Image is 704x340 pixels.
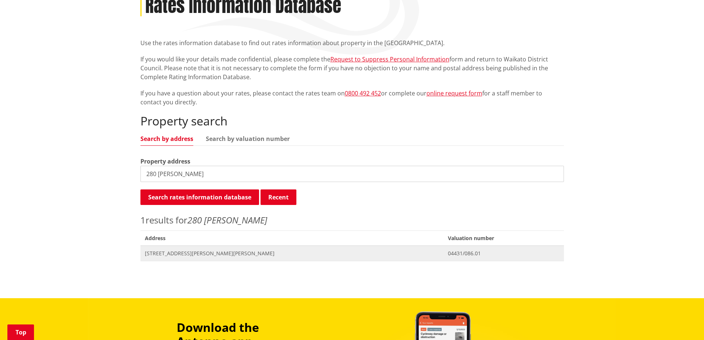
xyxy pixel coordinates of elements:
[206,136,290,142] a: Search by valuation number
[140,214,146,226] span: 1
[345,89,381,97] a: 0800 492 452
[140,55,564,81] p: If you would like your details made confidential, please complete the form and return to Waikato ...
[187,214,267,226] em: 280 [PERSON_NAME]
[140,157,190,166] label: Property address
[140,230,443,246] span: Address
[140,89,564,107] p: If you have a question about your rates, please contact the rates team on or complete our for a s...
[7,324,34,340] a: Top
[140,213,564,227] p: results for
[426,89,482,97] a: online request form
[443,230,564,246] span: Valuation number
[140,114,564,128] h2: Property search
[145,250,439,257] span: [STREET_ADDRESS][PERSON_NAME][PERSON_NAME]
[140,166,564,182] input: e.g. Duke Street NGARUAWAHIA
[140,38,564,47] p: Use the rates information database to find out rates information about property in the [GEOGRAPHI...
[140,136,193,142] a: Search by address
[330,55,449,63] a: Request to Suppress Personal Information
[448,250,560,257] span: 04431/086.01
[140,189,259,205] button: Search rates information database
[670,309,697,336] iframe: Messenger Launcher
[261,189,296,205] button: Recent
[140,246,564,261] a: [STREET_ADDRESS][PERSON_NAME][PERSON_NAME] 04431/086.01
